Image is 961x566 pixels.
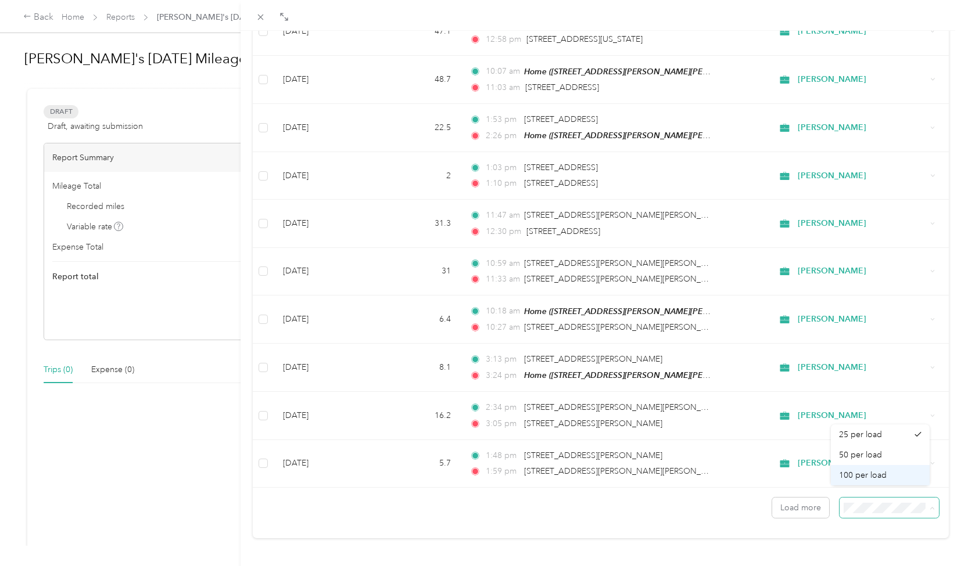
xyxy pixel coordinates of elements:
[486,113,519,126] span: 1:53 pm
[274,392,373,439] td: [DATE]
[372,344,460,392] td: 8.1
[798,313,926,326] span: [PERSON_NAME]
[486,305,519,318] span: 10:18 am
[798,170,926,182] span: [PERSON_NAME]
[524,370,933,380] span: Home ([STREET_ADDRESS][PERSON_NAME][PERSON_NAME] , [GEOGRAPHIC_DATA], [GEOGRAPHIC_DATA])
[798,457,926,470] span: [PERSON_NAME]
[486,449,519,462] span: 1:48 pm
[798,361,926,374] span: [PERSON_NAME]
[372,440,460,488] td: 5.7
[274,440,373,488] td: [DATE]
[486,81,520,94] span: 11:03 am
[486,129,519,142] span: 2:26 pm
[524,322,791,332] span: [STREET_ADDRESS][PERSON_NAME][PERSON_NAME][PERSON_NAME]
[839,430,882,439] span: 25 per load
[524,307,933,316] span: Home ([STREET_ADDRESS][PERSON_NAME][PERSON_NAME] , [GEOGRAPHIC_DATA], [GEOGRAPHIC_DATA])
[486,273,519,286] span: 11:33 am
[524,419,662,428] span: [STREET_ADDRESS][PERSON_NAME]
[798,121,926,134] span: [PERSON_NAME]
[372,295,460,344] td: 6.4
[372,248,460,295] td: 31
[274,200,373,247] td: [DATE]
[274,248,373,295] td: [DATE]
[486,225,521,238] span: 12:30 pm
[372,392,460,439] td: 16.2
[524,163,598,172] span: [STREET_ADDRESS]
[486,257,519,270] span: 10:59 am
[524,178,598,188] span: [STREET_ADDRESS]
[525,82,599,92] span: [STREET_ADDRESS]
[372,56,460,104] td: 48.7
[524,402,727,412] span: [STREET_ADDRESS][PERSON_NAME][PERSON_NAME]
[486,161,519,174] span: 1:03 pm
[839,470,887,480] span: 100 per load
[274,152,373,200] td: [DATE]
[526,34,643,44] span: [STREET_ADDRESS][US_STATE]
[486,417,519,430] span: 3:05 pm
[798,25,926,38] span: [PERSON_NAME]
[839,450,882,460] span: 50 per load
[486,369,519,382] span: 3:24 pm
[772,497,829,518] button: Load more
[274,104,373,152] td: [DATE]
[486,209,519,222] span: 11:47 am
[524,258,791,268] span: [STREET_ADDRESS][PERSON_NAME][PERSON_NAME][PERSON_NAME]
[274,344,373,392] td: [DATE]
[486,353,519,366] span: 3:13 pm
[372,152,460,200] td: 2
[372,8,460,55] td: 47.1
[486,465,519,478] span: 1:59 pm
[372,104,460,152] td: 22.5
[274,295,373,344] td: [DATE]
[896,501,961,566] iframe: Everlance-gr Chat Button Frame
[486,65,519,78] span: 10:07 am
[524,114,598,124] span: [STREET_ADDRESS]
[524,131,933,140] span: Home ([STREET_ADDRESS][PERSON_NAME][PERSON_NAME] , [GEOGRAPHIC_DATA], [GEOGRAPHIC_DATA])
[526,226,600,236] span: [STREET_ADDRESS]
[274,8,373,55] td: [DATE]
[274,56,373,104] td: [DATE]
[486,321,519,334] span: 10:27 am
[524,274,727,284] span: [STREET_ADDRESS][PERSON_NAME][PERSON_NAME]
[372,200,460,247] td: 31.3
[524,466,727,476] span: [STREET_ADDRESS][PERSON_NAME][PERSON_NAME]
[798,73,926,86] span: [PERSON_NAME]
[486,401,519,414] span: 2:34 pm
[798,265,926,277] span: [PERSON_NAME]
[524,450,662,460] span: [STREET_ADDRESS][PERSON_NAME]
[486,33,521,46] span: 12:58 pm
[798,217,926,230] span: [PERSON_NAME]
[798,409,926,422] span: [PERSON_NAME]
[524,210,727,220] span: [STREET_ADDRESS][PERSON_NAME][PERSON_NAME]
[486,177,519,190] span: 1:10 pm
[524,67,933,77] span: Home ([STREET_ADDRESS][PERSON_NAME][PERSON_NAME] , [GEOGRAPHIC_DATA], [GEOGRAPHIC_DATA])
[524,354,662,364] span: [STREET_ADDRESS][PERSON_NAME]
